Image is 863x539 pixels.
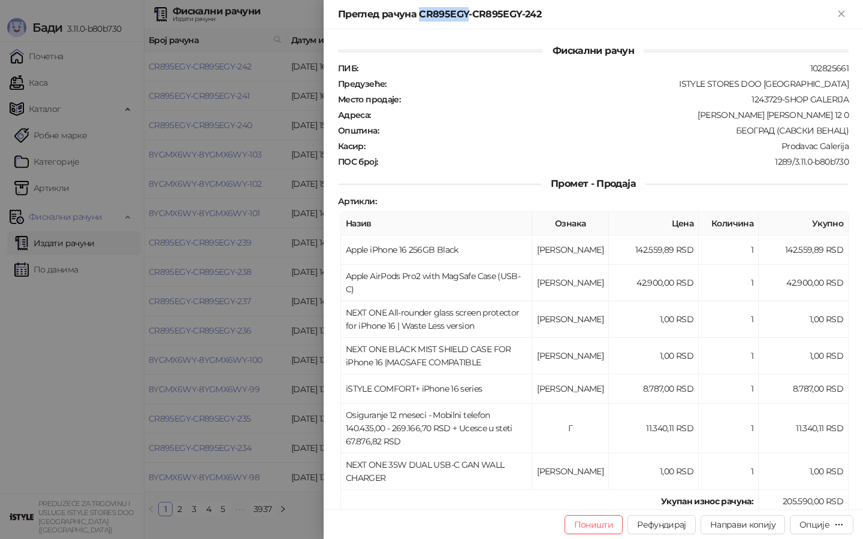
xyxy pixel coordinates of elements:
[609,404,699,453] td: 11.340,11 RSD
[532,212,609,235] th: Ознака
[699,301,759,338] td: 1
[699,374,759,404] td: 1
[532,265,609,301] td: [PERSON_NAME]
[338,110,371,120] strong: Адреса :
[609,374,699,404] td: 8.787,00 RSD
[359,63,850,74] div: 102825661
[759,453,849,490] td: 1,00 RSD
[341,338,532,374] td: NEXT ONE BLACK MIST SHIELD CASE FOR iPhone 16 |MAGSAFE COMPATIBLE
[338,78,387,89] strong: Предузеће :
[759,404,849,453] td: 11.340,11 RSD
[341,453,532,490] td: NEXT ONE 35W DUAL USB-C GAN WALL CHARGER
[661,496,753,507] strong: Укупан износ рачуна :
[759,374,849,404] td: 8.787,00 RSD
[565,515,623,534] button: Поништи
[541,178,645,189] span: Промет - Продаја
[532,453,609,490] td: [PERSON_NAME]
[379,156,850,167] div: 1289/3.11.0-b80b730
[532,374,609,404] td: [PERSON_NAME]
[366,141,850,152] div: Prodavac Galerija
[341,404,532,453] td: Osiguranje 12 meseci - Mobilni telefon 140.435,00 - 269.166,70 RSD + Ucesce u steti 67.876,82 RSD
[532,404,609,453] td: Г
[341,265,532,301] td: Apple AirPods Pro2 with MagSafe Case (USB-C)
[380,125,850,136] div: БЕОГРАД (САВСКИ ВЕНАЦ)
[338,94,400,105] strong: Место продаје :
[609,338,699,374] td: 1,00 RSD
[609,301,699,338] td: 1,00 RSD
[341,212,532,235] th: Назив
[609,235,699,265] td: 142.559,89 RSD
[759,235,849,265] td: 142.559,89 RSD
[543,45,644,56] span: Фискални рачун
[532,301,609,338] td: [PERSON_NAME]
[759,212,849,235] th: Укупно
[338,125,379,136] strong: Општина :
[701,515,785,534] button: Направи копију
[609,265,699,301] td: 42.900,00 RSD
[699,453,759,490] td: 1
[338,63,358,74] strong: ПИБ :
[338,196,376,207] strong: Артикли :
[834,7,849,22] button: Close
[759,338,849,374] td: 1,00 RSD
[699,265,759,301] td: 1
[759,490,849,513] td: 205.590,00 RSD
[338,141,365,152] strong: Касир :
[338,156,378,167] strong: ПОС број :
[388,78,850,89] div: ISTYLE STORES DOO [GEOGRAPHIC_DATA]
[532,338,609,374] td: [PERSON_NAME]
[699,338,759,374] td: 1
[341,374,532,404] td: iSTYLE COMFORT+ iPhone 16 series
[341,235,532,265] td: Apple iPhone 16 256GB Black
[699,212,759,235] th: Количина
[402,94,850,105] div: 1243729-SHOP GALERIJA
[338,7,834,22] div: Преглед рачуна CR895EGY-CR895EGY-242
[790,515,853,534] button: Опције
[372,110,850,120] div: [PERSON_NAME] [PERSON_NAME] 12 0
[609,212,699,235] th: Цена
[710,519,776,530] span: Направи копију
[609,453,699,490] td: 1,00 RSD
[532,235,609,265] td: [PERSON_NAME]
[759,265,849,301] td: 42.900,00 RSD
[699,235,759,265] td: 1
[759,301,849,338] td: 1,00 RSD
[627,515,696,534] button: Рефундирај
[699,404,759,453] td: 1
[341,301,532,338] td: NEXT ONE All-rounder glass screen protector for iPhone 16 | Waste Less version
[799,519,829,530] div: Опције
